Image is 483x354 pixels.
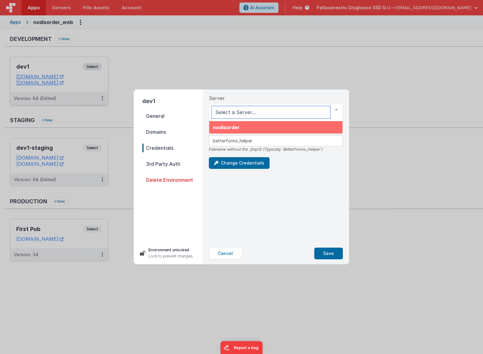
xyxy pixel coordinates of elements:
[221,341,263,354] iframe: Marker.io feedback button
[209,94,225,102] span: Server
[209,248,242,259] button: Cancel
[148,253,193,259] p: Lock to prevent changes
[209,146,343,152] div: Filename without the .fmp12 (Typically 'BetterForms_Helper')
[209,135,343,146] input: Enter BetterForms Helper Name
[142,128,203,136] span: Domains
[142,176,203,184] span: Delete Environment
[314,248,343,259] button: Save
[148,247,193,253] p: Environment unlocked
[213,124,240,130] span: nodisorder
[142,97,203,105] h2: dev1
[209,157,270,169] button: Change Credentials
[142,112,203,120] span: General
[212,106,330,118] input: Select a Server...
[142,144,203,152] span: Credentials
[142,160,203,168] span: 3rd Party Auth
